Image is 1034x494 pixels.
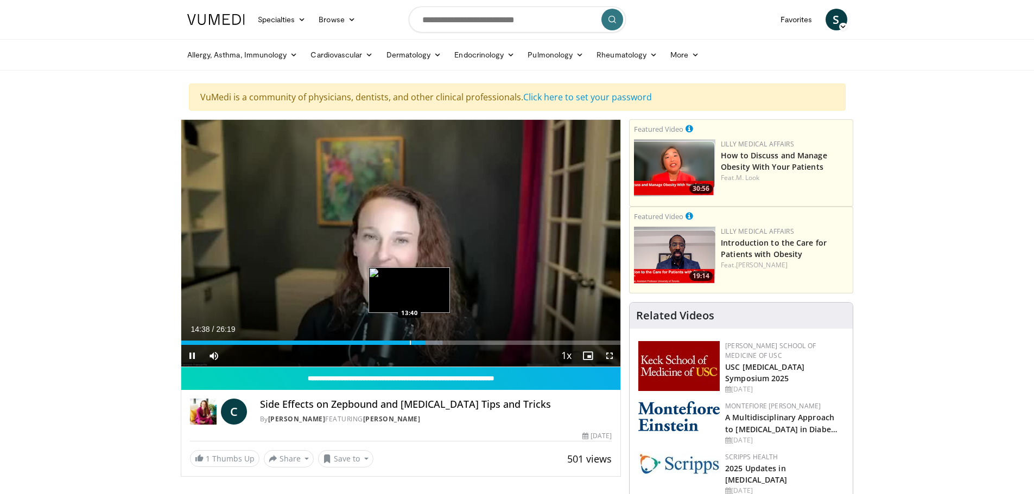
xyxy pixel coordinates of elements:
[634,139,715,196] img: c98a6a29-1ea0-4bd5-8cf5-4d1e188984a7.png.150x105_q85_crop-smart_upscale.png
[721,150,827,172] a: How to Discuss and Manage Obesity With Your Patients
[826,9,847,30] a: S
[212,325,214,333] span: /
[721,260,848,270] div: Feat.
[721,227,794,236] a: Lilly Medical Affairs
[634,139,715,196] a: 30:56
[523,91,652,103] a: Click here to set your password
[725,463,787,485] a: 2025 Updates in [MEDICAL_DATA]
[216,325,235,333] span: 26:19
[251,9,313,30] a: Specialties
[181,44,305,66] a: Allergy, Asthma, Immunology
[268,414,326,424] a: [PERSON_NAME]
[363,414,421,424] a: [PERSON_NAME]
[181,341,621,345] div: Progress Bar
[725,384,844,394] div: [DATE]
[638,401,720,431] img: b0142b4c-93a1-4b58-8f91-5265c282693c.png.150x105_q85_autocrop_double_scale_upscale_version-0.2.png
[721,173,848,183] div: Feat.
[634,227,715,284] a: 19:14
[636,309,714,322] h4: Related Videos
[774,9,819,30] a: Favorites
[567,452,612,465] span: 501 views
[725,452,778,461] a: Scripps Health
[318,450,373,467] button: Save to
[203,345,225,367] button: Mute
[590,44,664,66] a: Rheumatology
[664,44,706,66] a: More
[181,345,203,367] button: Pause
[634,124,683,134] small: Featured Video
[725,362,804,383] a: USC [MEDICAL_DATA] Symposium 2025
[409,7,626,33] input: Search topics, interventions
[260,399,612,410] h4: Side Effects on Zepbound and [MEDICAL_DATA] Tips and Tricks
[189,84,846,111] div: VuMedi is a community of physicians, dentists, and other clinical professionals.
[312,9,362,30] a: Browse
[521,44,590,66] a: Pulmonology
[221,399,247,425] a: C
[725,401,821,410] a: Montefiore [PERSON_NAME]
[638,341,720,391] img: 7b941f1f-d101-407a-8bfa-07bd47db01ba.png.150x105_q85_autocrop_double_scale_upscale_version-0.2.jpg
[582,431,612,441] div: [DATE]
[599,345,620,367] button: Fullscreen
[725,341,816,360] a: [PERSON_NAME] School of Medicine of USC
[369,267,450,313] img: image.jpeg
[206,453,210,464] span: 1
[577,345,599,367] button: Enable picture-in-picture mode
[380,44,448,66] a: Dermatology
[689,184,713,194] span: 30:56
[260,414,612,424] div: By FEATURING
[634,211,683,221] small: Featured Video
[448,44,521,66] a: Endocrinology
[190,450,259,467] a: 1 Thumbs Up
[721,238,827,259] a: Introduction to the Care for Patients with Obesity
[725,435,844,445] div: [DATE]
[689,271,713,281] span: 19:14
[725,412,838,434] a: A Multidisciplinary Approach to [MEDICAL_DATA] in Diabe…
[264,450,314,467] button: Share
[736,260,788,270] a: [PERSON_NAME]
[721,139,794,149] a: Lilly Medical Affairs
[191,325,210,333] span: 14:38
[555,345,577,367] button: Playback Rate
[736,173,760,182] a: M. Look
[638,452,720,474] img: c9f2b0b7-b02a-4276-a72a-b0cbb4230bc1.jpg.150x105_q85_autocrop_double_scale_upscale_version-0.2.jpg
[634,227,715,284] img: acc2e291-ced4-4dd5-b17b-d06994da28f3.png.150x105_q85_crop-smart_upscale.png
[304,44,379,66] a: Cardiovascular
[190,399,217,425] img: Dr. Carolynn Francavilla
[187,14,245,25] img: VuMedi Logo
[181,120,621,367] video-js: Video Player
